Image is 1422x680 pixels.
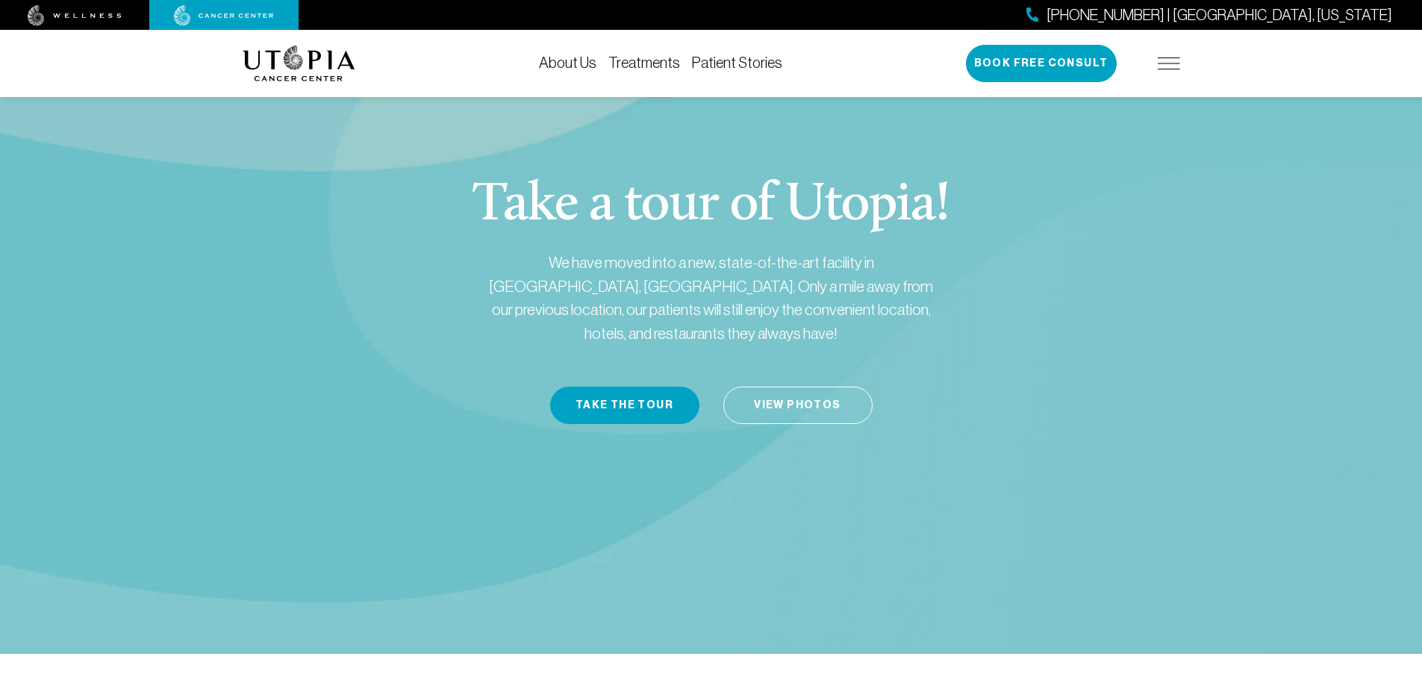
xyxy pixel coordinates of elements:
[1026,4,1392,26] a: [PHONE_NUMBER] | [GEOGRAPHIC_DATA], [US_STATE]
[174,5,274,26] img: cancer center
[1158,57,1180,69] img: icon-hamburger
[692,54,782,71] a: Patient Stories
[480,251,943,345] p: We have moved into a new, state-of-the-art facility in [GEOGRAPHIC_DATA], [GEOGRAPHIC_DATA]. Only...
[539,54,596,71] a: About Us
[1047,4,1392,26] span: [PHONE_NUMBER] | [GEOGRAPHIC_DATA], [US_STATE]
[608,54,680,71] a: Treatments
[723,387,873,424] a: View Photos
[28,5,122,26] img: wellness
[966,45,1117,82] button: Book Free Consult
[550,387,699,424] button: Take the Tour
[243,46,355,81] img: logo
[473,179,949,233] h1: Take a tour of Utopia!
